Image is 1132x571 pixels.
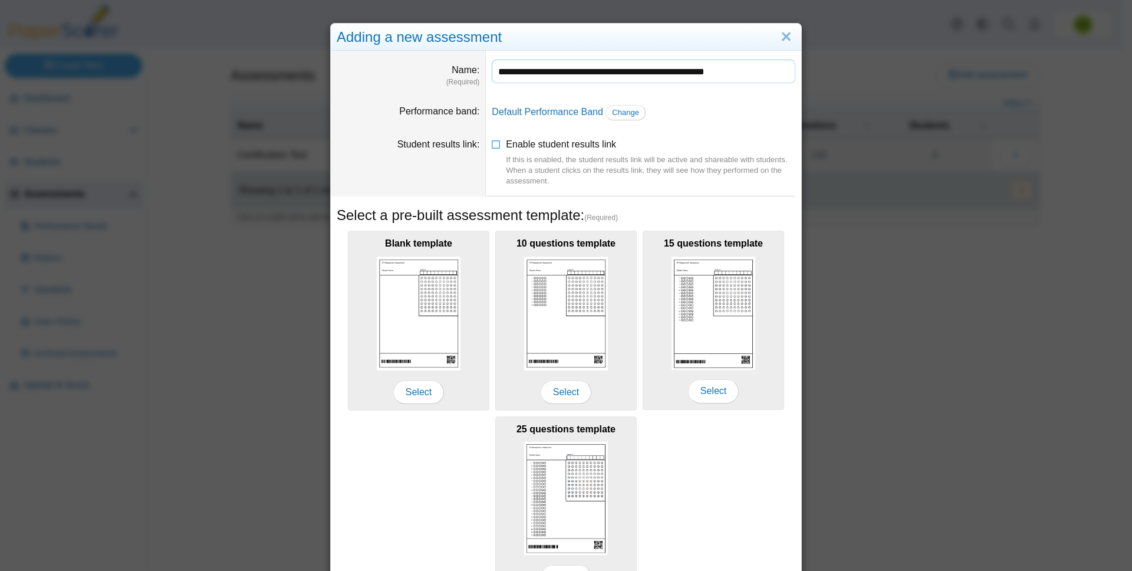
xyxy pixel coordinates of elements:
label: Name [452,65,479,75]
span: Select [393,380,444,404]
span: Select [541,380,591,404]
img: scan_sheet_15_questions.png [672,257,755,370]
label: Performance band [399,106,479,116]
a: Change [606,105,646,120]
span: Select [688,379,739,403]
img: scan_sheet_10_questions.png [524,257,608,370]
span: (Required) [584,213,618,223]
h5: Select a pre-built assessment template: [337,205,795,225]
div: Adding a new assessment [331,24,801,51]
span: Enable student results link [506,139,795,187]
div: If this is enabled, the student results link will be active and shareable with students. When a s... [506,155,795,187]
b: Blank template [385,238,452,248]
b: 10 questions template [516,238,616,248]
span: Change [612,108,639,117]
img: scan_sheet_25_questions.png [524,442,608,555]
a: Close [777,27,795,47]
b: 15 questions template [664,238,763,248]
b: 25 questions template [516,424,616,434]
a: Default Performance Band [492,107,603,117]
img: scan_sheet_blank.png [377,257,460,370]
label: Student results link [397,139,480,149]
dfn: (Required) [337,77,479,87]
